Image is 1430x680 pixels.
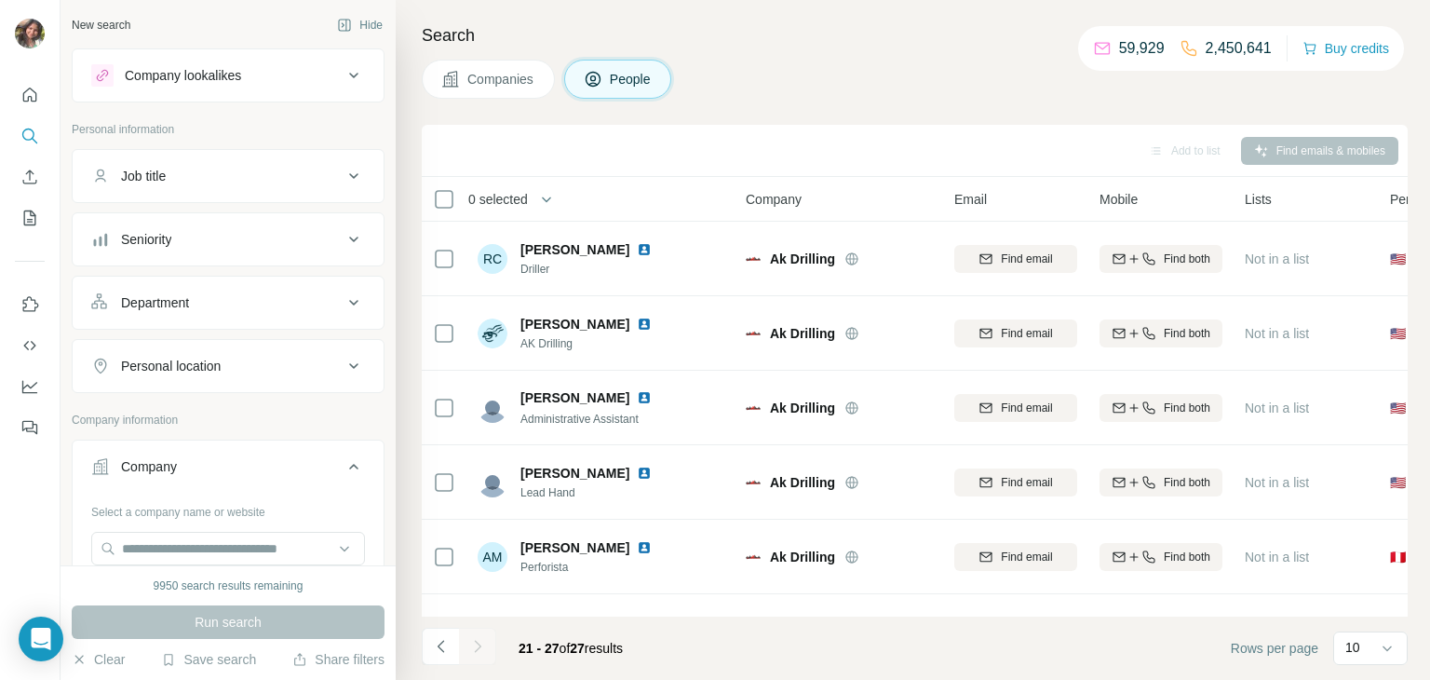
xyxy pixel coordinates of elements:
button: Share filters [292,650,384,669]
span: Email [954,190,987,209]
button: Clear [72,650,125,669]
img: Avatar [15,19,45,48]
button: Personal location [73,344,384,388]
span: Driller [520,261,674,278]
span: 🇺🇸 [1390,399,1406,417]
img: LinkedIn logo [688,615,703,630]
span: Not in a list [1245,252,1309,266]
p: Company information [72,412,384,428]
span: [PERSON_NAME] [520,315,629,333]
div: 9950 search results remaining [154,578,304,594]
img: Avatar [478,617,507,646]
button: Hide [324,11,396,39]
button: Find email [954,320,1077,347]
span: Find email [1001,251,1052,267]
span: 🇵🇪 [1390,548,1406,566]
button: Find both [1099,469,1222,496]
span: Administrative Assistant [520,413,639,426]
button: Use Surfe on LinkedIn [15,288,45,321]
span: Not in a list [1245,401,1309,415]
div: AM [478,542,507,572]
span: AK Drilling [520,335,674,352]
div: New search [72,17,130,34]
span: Ak Drilling [770,324,835,343]
span: Ak Drilling [770,473,835,492]
button: Dashboard [15,370,45,403]
span: Companies [467,70,535,88]
span: Find both [1164,251,1210,267]
button: Find both [1099,394,1222,422]
span: Company [746,190,802,209]
img: Logo of Ak Drilling [746,401,761,415]
span: Ak Drilling [770,399,835,417]
p: 59,929 [1119,37,1165,60]
span: Find both [1164,400,1210,416]
span: Perforista [520,559,674,576]
span: Not in a list [1245,550,1309,564]
span: Find both [1164,549,1210,565]
span: [PERSON_NAME] [520,538,629,557]
img: LinkedIn logo [637,242,652,257]
div: Job title [121,167,166,185]
div: Department [121,293,189,312]
img: Avatar [478,468,507,497]
span: Ak Drilling [770,250,835,268]
span: Lead Hand [520,484,674,501]
span: [PERSON_NAME] [520,464,629,483]
div: Personal location [121,357,221,375]
span: results [519,641,623,656]
button: Buy credits [1302,35,1389,61]
button: Find both [1099,245,1222,273]
button: Find email [954,394,1077,422]
span: [PERSON_NAME] [520,240,629,259]
span: Find email [1001,400,1052,416]
span: Find email [1001,474,1052,491]
button: Seniority [73,217,384,262]
div: RC [478,244,507,274]
img: Logo of Ak Drilling [746,550,761,564]
img: Logo of Ak Drilling [746,252,761,266]
img: Avatar [478,393,507,423]
img: Avatar [478,319,507,348]
div: Select a company name or website [91,496,365,521]
button: Quick start [15,78,45,112]
button: Find both [1099,543,1222,571]
button: Company lookalikes [73,53,384,98]
img: LinkedIn logo [637,390,652,405]
span: Find email [1001,325,1052,342]
div: Open Intercom Messenger [19,617,63,661]
span: Lists [1245,190,1272,209]
button: Find email [954,469,1077,496]
img: LinkedIn logo [637,317,652,332]
span: 🇺🇸 [1390,250,1406,268]
span: Not in a list [1245,475,1309,490]
button: Feedback [15,411,45,444]
span: Ak Drilling [770,548,835,566]
button: Find email [954,245,1077,273]
span: of [560,641,571,656]
button: Department [73,280,384,325]
button: Find email [954,543,1077,571]
button: Search [15,119,45,153]
button: Use Surfe API [15,329,45,362]
p: Personal information [72,121,384,138]
img: Logo of Ak Drilling [746,326,761,341]
span: 🇺🇸 [1390,473,1406,492]
span: 21 - 27 [519,641,560,656]
div: Company lookalikes [125,66,241,85]
span: 🇺🇸 [1390,324,1406,343]
span: 27 [570,641,585,656]
img: Logo of Ak Drilling [746,475,761,490]
span: [DEMOGRAPHIC_DATA][PERSON_NAME] [520,615,779,630]
img: LinkedIn logo [637,466,652,481]
span: Mobile [1099,190,1138,209]
button: My lists [15,201,45,235]
span: Not in a list [1245,326,1309,341]
span: Find both [1164,325,1210,342]
button: Save search [161,650,256,669]
span: 0 selected [468,190,528,209]
span: [PERSON_NAME] [520,388,629,407]
span: People [610,70,653,88]
p: 10 [1345,638,1360,657]
h4: Search [422,22,1408,48]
